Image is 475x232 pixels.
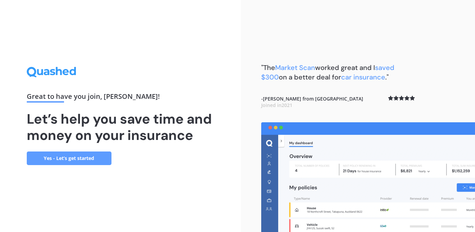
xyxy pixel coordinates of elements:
[261,122,475,232] img: dashboard.webp
[261,102,292,108] span: Joined in 2021
[261,95,363,109] b: - [PERSON_NAME] from [GEOGRAPHIC_DATA]
[27,111,214,143] h1: Let’s help you save time and money on your insurance
[27,93,214,103] div: Great to have you join , [PERSON_NAME] !
[275,63,315,72] span: Market Scan
[341,73,385,82] span: car insurance
[261,63,394,82] span: saved $300
[27,151,111,165] a: Yes - Let’s get started
[261,63,394,82] b: "The worked great and I on a better deal for ."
